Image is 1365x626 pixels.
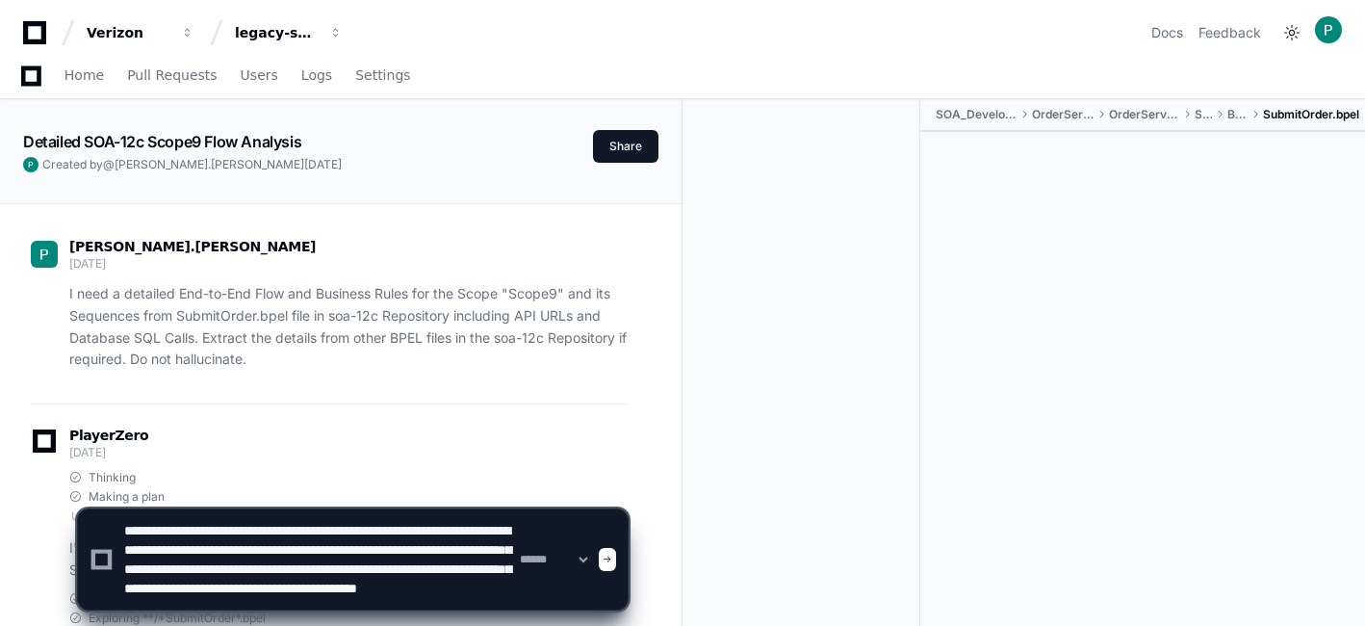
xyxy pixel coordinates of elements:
[64,54,104,98] a: Home
[23,157,39,172] img: ACg8ocLL3vXvdba5S5V7nChXuiKYjYAj5GQFF3QGVBb6etwgLiZA=s96-c
[1303,562,1355,614] iframe: Open customer support
[89,470,136,485] span: Thinking
[1151,23,1183,42] a: Docs
[127,54,217,98] a: Pull Requests
[241,69,278,81] span: Users
[42,157,342,172] span: Created by
[235,23,318,42] div: legacy-services
[936,107,1017,122] span: SOA_Development
[69,239,316,254] span: [PERSON_NAME].[PERSON_NAME]
[1032,107,1095,122] span: OrderServices
[64,69,104,81] span: Home
[79,15,202,50] button: Verizon
[87,23,169,42] div: Verizon
[69,445,105,459] span: [DATE]
[69,430,148,441] span: PlayerZero
[1109,107,1179,122] span: OrderServiceOS
[69,256,105,271] span: [DATE]
[301,69,332,81] span: Logs
[127,69,217,81] span: Pull Requests
[593,130,658,163] button: Share
[304,157,342,171] span: [DATE]
[355,69,410,81] span: Settings
[115,157,304,171] span: [PERSON_NAME].[PERSON_NAME]
[301,54,332,98] a: Logs
[1195,107,1212,122] span: SOA
[1315,16,1342,43] img: ACg8ocLL3vXvdba5S5V7nChXuiKYjYAj5GQFF3QGVBb6etwgLiZA=s96-c
[1227,107,1248,122] span: BPEL
[31,241,58,268] img: ACg8ocLL3vXvdba5S5V7nChXuiKYjYAj5GQFF3QGVBb6etwgLiZA=s96-c
[23,132,301,151] app-text-character-animate: Detailed SOA-12c Scope9 Flow Analysis
[69,283,628,371] p: I need a detailed End-to-End Flow and Business Rules for the Scope "Scope9" and its Sequences fro...
[355,54,410,98] a: Settings
[227,15,350,50] button: legacy-services
[1198,23,1261,42] button: Feedback
[1263,107,1359,122] span: SubmitOrder.bpel
[241,54,278,98] a: Users
[103,157,115,171] span: @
